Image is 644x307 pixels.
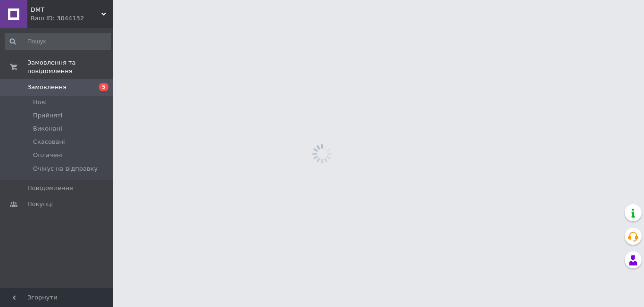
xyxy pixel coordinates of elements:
[33,138,65,146] span: Скасовані
[27,83,66,91] span: Замовлення
[27,58,113,75] span: Замовлення та повідомлення
[5,33,111,50] input: Пошук
[99,83,108,91] span: 5
[31,14,113,23] div: Ваш ID: 3044132
[33,98,47,107] span: Нові
[33,165,98,173] span: Очікує на відправку
[33,151,63,159] span: Оплачені
[33,111,62,120] span: Прийняті
[31,6,101,14] span: DMT
[33,124,62,133] span: Виконані
[27,184,73,192] span: Повідомлення
[27,200,53,208] span: Покупці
